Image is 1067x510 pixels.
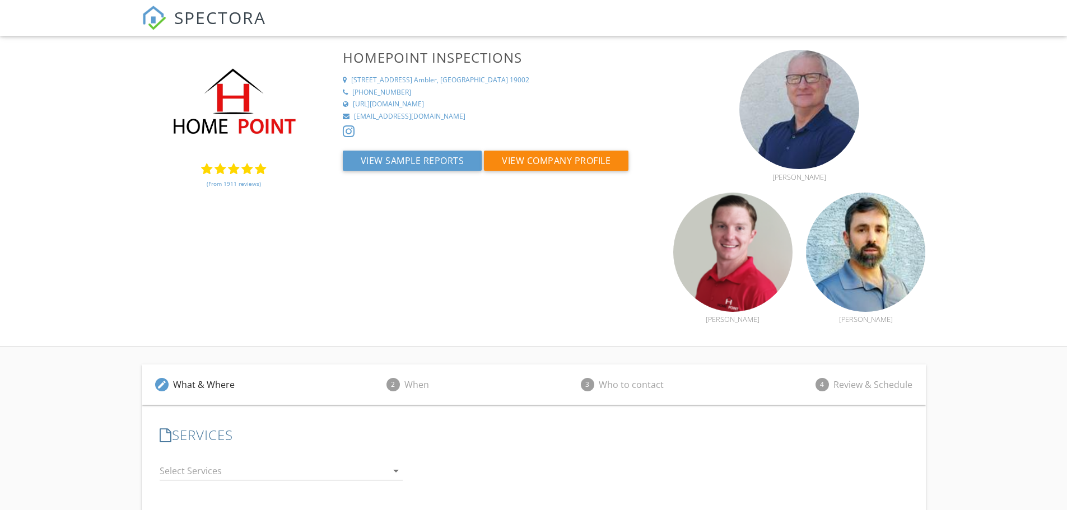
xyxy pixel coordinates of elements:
div: [STREET_ADDRESS] [351,76,412,85]
div: [PHONE_NUMBER] [352,88,411,97]
i: arrow_drop_down [389,464,403,478]
div: [PERSON_NAME] [739,172,859,181]
img: The Best Home Inspection Software - Spectora [142,6,166,30]
a: View Company Profile [484,158,628,170]
div: [PERSON_NAME] [673,315,793,324]
a: [PHONE_NUMBER] [343,88,660,97]
a: View Sample Reports [343,158,484,170]
img: Home_Point_Logo.jpg [142,50,326,157]
div: Review & Schedule [833,378,912,391]
a: (From 1911 reviews) [207,174,261,193]
div: What & Where [173,378,235,391]
span: 4 [816,378,829,391]
button: View Sample Reports [343,151,482,171]
span: 3 [581,378,594,391]
div: Who to contact [599,378,664,391]
a: [PERSON_NAME] [739,160,859,181]
div: [EMAIL_ADDRESS][DOMAIN_NAME] [354,112,465,121]
h3: HomePoint Inspections [343,50,660,65]
img: profile_pic_1.png [673,193,793,312]
div: Ambler, [GEOGRAPHIC_DATA] 19002 [414,76,529,85]
img: tom_2.jpg [806,193,925,312]
span: 2 [386,378,400,391]
span: SPECTORA [174,6,266,29]
a: SPECTORA [142,15,266,39]
a: [URL][DOMAIN_NAME] [343,100,660,109]
a: [STREET_ADDRESS] Ambler, [GEOGRAPHIC_DATA] 19002 [343,76,660,85]
a: [PERSON_NAME] [806,302,925,324]
i: edit [157,380,167,390]
div: [URL][DOMAIN_NAME] [353,100,424,109]
a: [EMAIL_ADDRESS][DOMAIN_NAME] [343,112,660,121]
button: View Company Profile [484,151,628,171]
h3: SERVICES [160,427,908,442]
div: [PERSON_NAME] [806,315,925,324]
div: When [404,378,429,391]
img: new_head_shot_2.jpg [739,50,859,169]
a: [PERSON_NAME] [673,302,793,324]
